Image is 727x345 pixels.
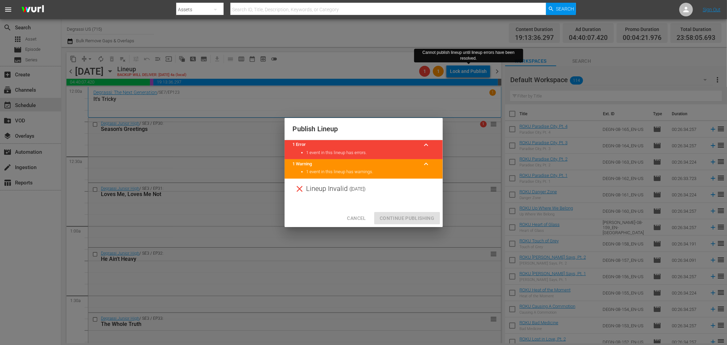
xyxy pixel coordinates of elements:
title: 1 Warning [293,161,418,167]
img: ans4CAIJ8jUAAAAAAAAAAAAAAAAAAAAAAAAgQb4GAAAAAAAAAAAAAAAAAAAAAAAAJMjXAAAAAAAAAAAAAAAAAAAAAAAAgAT5G... [16,2,49,18]
span: menu [4,5,12,14]
title: 1 Error [293,141,418,148]
button: keyboard_arrow_up [418,137,435,153]
div: Cannot publish lineup until lineup errors have been resolved. [417,50,520,61]
h2: Publish Lineup [293,123,435,134]
a: Sign Out [703,7,721,12]
div: Lineup Invalid [285,179,443,199]
span: Search [556,3,574,15]
span: keyboard_arrow_up [422,160,430,168]
span: keyboard_arrow_up [422,141,430,149]
span: Cancel [347,214,366,223]
button: keyboard_arrow_up [418,156,435,172]
button: Cancel [342,212,371,225]
li: 1 event in this lineup has warnings. [306,169,435,175]
li: 1 event in this lineup has errors. [306,150,435,156]
span: ( [DATE] ) [350,184,366,194]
